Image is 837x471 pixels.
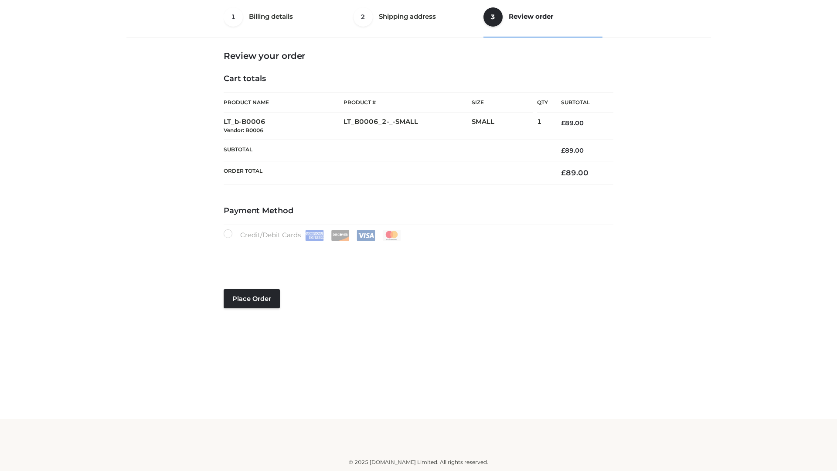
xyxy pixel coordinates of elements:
th: Product Name [224,92,344,113]
h4: Cart totals [224,74,613,84]
th: Size [472,93,533,113]
small: Vendor: B0006 [224,127,263,133]
h4: Payment Method [224,206,613,216]
th: Order Total [224,161,548,184]
bdi: 89.00 [561,168,589,177]
button: Place order [224,289,280,308]
th: Qty [537,92,548,113]
span: £ [561,119,565,127]
h3: Review your order [224,51,613,61]
th: Subtotal [224,140,548,161]
iframe: Secure payment input frame [222,239,612,271]
label: Credit/Debit Cards [224,229,402,241]
img: Visa [357,230,375,241]
th: Product # [344,92,472,113]
span: £ [561,147,565,154]
img: Discover [331,230,350,241]
div: © 2025 [DOMAIN_NAME] Limited. All rights reserved. [129,458,708,467]
bdi: 89.00 [561,119,584,127]
td: SMALL [472,113,537,140]
td: LT_B0006_2-_-SMALL [344,113,472,140]
span: £ [561,168,566,177]
th: Subtotal [548,93,613,113]
img: Amex [305,230,324,241]
img: Mastercard [382,230,401,241]
bdi: 89.00 [561,147,584,154]
td: LT_b-B0006 [224,113,344,140]
td: 1 [537,113,548,140]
